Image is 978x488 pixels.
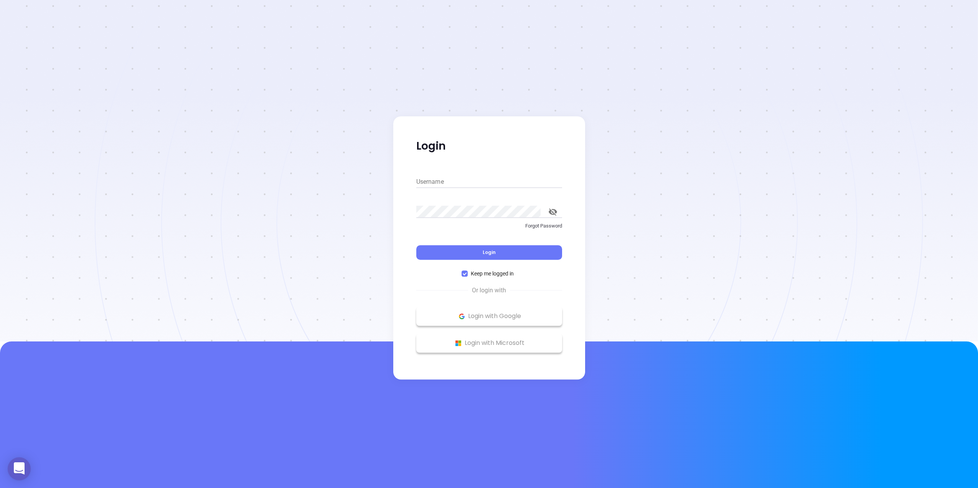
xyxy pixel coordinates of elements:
img: Microsoft Logo [454,338,463,348]
button: toggle password visibility [544,203,562,221]
p: Forgot Password [416,222,562,230]
span: Or login with [468,286,510,295]
button: Login [416,245,562,260]
span: Keep me logged in [468,269,517,278]
p: Login with Microsoft [420,337,558,349]
p: Login [416,139,562,153]
a: Forgot Password [416,222,562,236]
p: Login with Google [420,310,558,322]
img: Google Logo [457,312,467,321]
span: Login [483,249,496,256]
button: Google Logo Login with Google [416,307,562,326]
button: Microsoft Logo Login with Microsoft [416,333,562,353]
